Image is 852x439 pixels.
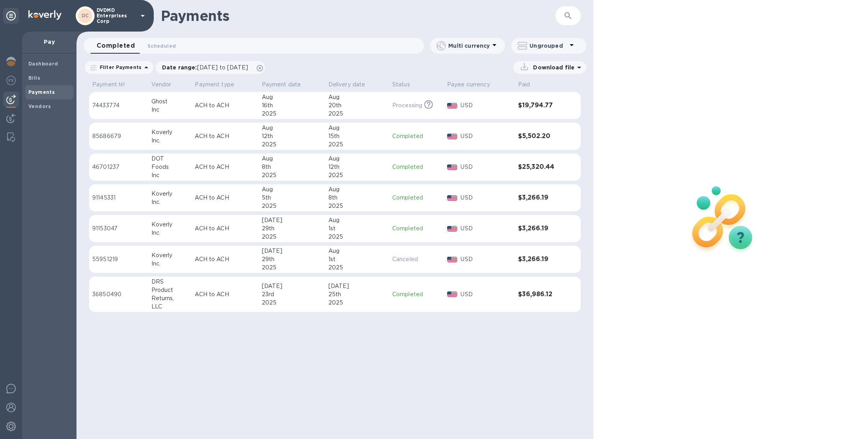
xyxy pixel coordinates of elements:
div: 2025 [328,110,386,118]
div: [DATE] [262,282,322,290]
div: 1st [328,224,386,233]
p: Vendor [151,80,172,89]
div: 2025 [328,202,386,210]
p: 74433774 [92,101,145,110]
div: Inc. [151,198,189,206]
div: 20th [328,101,386,110]
h3: $3,266.19 [518,194,563,202]
div: [DATE] [262,247,322,255]
div: 2025 [262,110,322,118]
p: Filter Payments [97,64,142,71]
img: USD [447,257,458,262]
div: Ghost [151,97,189,106]
span: [DATE] to [DATE] [197,64,248,71]
p: Processing [392,101,422,110]
div: 2025 [328,263,386,272]
span: Paid [518,80,541,89]
div: Date range:[DATE] to [DATE] [156,61,265,74]
div: Aug [328,216,386,224]
div: 8th [328,194,386,202]
div: Returns, [151,294,189,303]
img: USD [447,103,458,108]
div: 2025 [328,299,386,307]
div: 12th [328,163,386,171]
div: [DATE] [262,216,322,224]
p: Status [392,80,410,89]
div: DRS [151,278,189,286]
p: Completed [392,132,441,140]
p: 91153047 [92,224,145,233]
div: Foods [151,163,189,171]
p: Date range : [162,64,252,71]
div: Aug [328,93,386,101]
div: 23rd [262,290,322,299]
span: Payment type [195,80,244,89]
p: Completed [392,163,441,171]
p: Payment type [195,80,234,89]
div: Inc [151,171,189,179]
div: DOT [151,155,189,163]
div: Inc [151,106,189,114]
p: Completed [392,290,441,299]
p: Payment date [262,80,301,89]
div: Aug [262,124,322,132]
div: 2025 [328,140,386,149]
div: Koverly [151,220,189,229]
p: ACH to ACH [195,101,255,110]
span: Payee currency [447,80,500,89]
div: Koverly [151,128,189,136]
h3: $25,320.44 [518,163,563,171]
div: 29th [262,224,322,233]
div: 12th [262,132,322,140]
h1: Payments [161,7,497,24]
span: Scheduled [147,42,176,50]
p: Pay [28,38,70,46]
p: Canceled [392,255,441,263]
div: 25th [328,290,386,299]
div: Inc. [151,229,189,237]
img: USD [447,195,458,201]
img: Logo [28,10,62,20]
p: 85686679 [92,132,145,140]
div: 29th [262,255,322,263]
p: Ungrouped [529,42,567,50]
div: 2025 [328,171,386,179]
div: Inc. [151,136,189,145]
p: ACH to ACH [195,163,255,171]
p: ACH to ACH [195,224,255,233]
div: 2025 [262,202,322,210]
b: Dashboard [28,61,58,67]
p: USD [460,132,512,140]
p: Delivery date [328,80,365,89]
div: Product [151,286,189,294]
div: 1st [328,255,386,263]
h3: $36,986.12 [518,291,563,298]
div: 5th [262,194,322,202]
img: USD [447,134,458,139]
p: USD [460,101,512,110]
p: 36850490 [92,290,145,299]
span: Vendor [151,80,182,89]
h3: $3,266.19 [518,225,563,232]
p: USD [460,194,512,202]
p: ACH to ACH [195,255,255,263]
p: 55951219 [92,255,145,263]
span: Delivery date [328,80,376,89]
h3: $3,266.19 [518,256,563,263]
img: USD [447,164,458,170]
p: USD [460,255,512,263]
div: Aug [262,93,322,101]
div: 2025 [262,171,322,179]
b: Payments [28,89,55,95]
p: Paid [518,80,530,89]
div: 15th [328,132,386,140]
b: Bills [28,75,40,81]
div: 8th [262,163,322,171]
span: Payment № [92,80,135,89]
div: Aug [328,124,386,132]
div: 2025 [262,299,322,307]
div: Aug [328,247,386,255]
p: Completed [392,194,441,202]
p: USD [460,224,512,233]
p: Payment № [92,80,125,89]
